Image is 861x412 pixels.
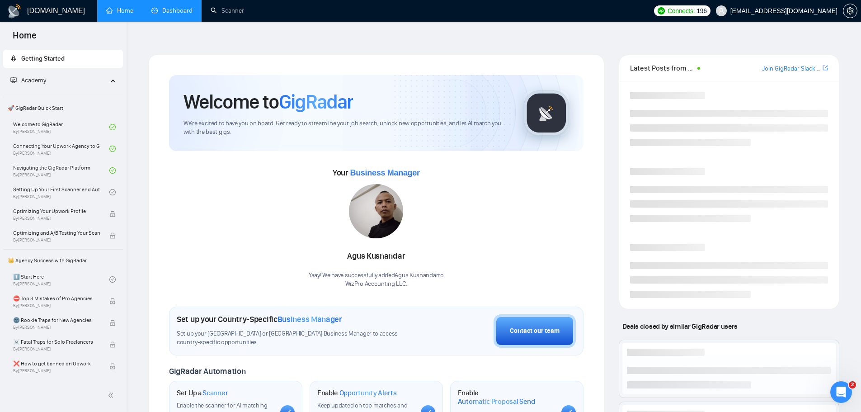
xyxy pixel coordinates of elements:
[349,184,403,238] img: 1700137308248-IMG-20231102-WA0008.jpg
[823,64,828,72] a: export
[13,337,100,346] span: ☠️ Fatal Traps for Solo Freelancers
[13,139,109,159] a: Connecting Your Upwork Agency to GigRadarBy[PERSON_NAME]
[510,326,560,336] div: Contact our team
[108,391,117,400] span: double-left
[843,7,857,14] a: setting
[106,7,133,14] a: homeHome
[109,341,116,348] span: lock
[109,232,116,239] span: lock
[10,76,46,84] span: Academy
[183,90,353,114] h1: Welcome to
[619,318,741,334] span: Deals closed by similar GigRadar users
[317,388,397,398] h1: Enable
[13,270,109,289] a: 1️⃣ Start HereBy[PERSON_NAME]
[830,381,852,403] iframe: Intercom live chat
[109,363,116,369] span: lock
[4,99,122,117] span: 🚀 GigRadar Quick Start
[177,314,342,324] h1: Set up your Country-Specific
[350,168,419,177] span: Business Manager
[109,276,116,283] span: check-circle
[13,325,100,330] span: By [PERSON_NAME]
[211,7,244,14] a: searchScanner
[309,249,444,264] div: Agus Kusnandar
[13,237,100,243] span: By [PERSON_NAME]
[278,314,342,324] span: Business Manager
[13,294,100,303] span: ⛔ Top 3 Mistakes of Pro Agencies
[109,211,116,217] span: lock
[109,124,116,130] span: check-circle
[13,359,100,368] span: ❌ How to get banned on Upwork
[849,381,856,388] span: 2
[151,7,193,14] a: dashboardDashboard
[668,6,695,16] span: Connects:
[169,366,245,376] span: GigRadar Automation
[5,29,44,48] span: Home
[10,77,17,83] span: fund-projection-screen
[177,330,416,347] span: Set up your [GEOGRAPHIC_DATA] or [GEOGRAPHIC_DATA] Business Manager to access country-specific op...
[202,388,228,398] span: Scanner
[13,346,100,352] span: By [PERSON_NAME]
[658,7,665,14] img: upwork-logo.png
[458,388,554,406] h1: Enable
[13,368,100,374] span: By [PERSON_NAME]
[13,161,109,180] a: Navigating the GigRadar PlatformBy[PERSON_NAME]
[843,4,857,18] button: setting
[13,216,100,221] span: By [PERSON_NAME]
[762,64,821,74] a: Join GigRadar Slack Community
[630,62,695,74] span: Latest Posts from the GigRadar Community
[21,55,65,62] span: Getting Started
[696,6,706,16] span: 196
[109,189,116,195] span: check-circle
[494,314,576,348] button: Contact our team
[823,64,828,71] span: export
[309,280,444,289] p: WizPro Accounting LLC .
[109,320,116,326] span: lock
[718,8,725,14] span: user
[109,167,116,174] span: check-circle
[524,90,569,136] img: gigradar-logo.png
[309,271,444,289] div: Yaay! We have successfully added Agus Kusnandar to
[4,251,122,270] span: 👑 Agency Success with GigRadar
[109,298,116,304] span: lock
[279,90,353,114] span: GigRadar
[13,316,100,325] span: 🌚 Rookie Traps for New Agencies
[109,146,116,152] span: check-circle
[21,76,46,84] span: Academy
[13,117,109,137] a: Welcome to GigRadarBy[PERSON_NAME]
[333,168,420,178] span: Your
[13,207,100,216] span: Optimizing Your Upwork Profile
[13,228,100,237] span: Optimizing and A/B Testing Your Scanner for Better Results
[183,119,509,137] span: We're excited to have you on board. Get ready to streamline your job search, unlock new opportuni...
[7,4,22,19] img: logo
[177,388,228,398] h1: Set Up a
[13,182,109,202] a: Setting Up Your First Scanner and Auto-BidderBy[PERSON_NAME]
[458,397,535,406] span: Automatic Proposal Send
[3,50,123,68] li: Getting Started
[10,55,17,62] span: rocket
[13,303,100,308] span: By [PERSON_NAME]
[339,388,397,398] span: Opportunity Alerts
